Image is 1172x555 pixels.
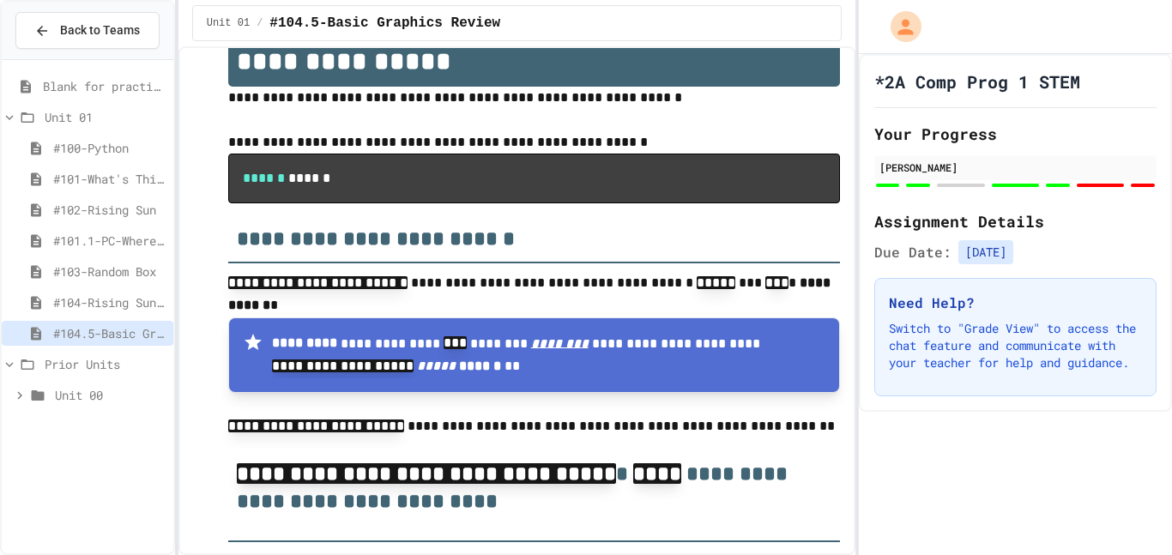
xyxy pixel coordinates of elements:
span: Unit 01 [207,16,250,30]
span: #100-Python [53,139,166,157]
h2: Your Progress [874,122,1157,146]
span: Due Date: [874,242,951,262]
h2: Assignment Details [874,209,1157,233]
span: Unit 00 [55,386,166,404]
h3: Need Help? [889,293,1142,313]
span: Back to Teams [60,21,140,39]
span: #104.5-Basic Graphics Review [53,324,166,342]
span: Unit 01 [45,108,166,126]
span: #101.1-PC-Where am I? [53,232,166,250]
span: Blank for practice [43,77,166,95]
button: Back to Teams [15,12,160,49]
span: #102-Rising Sun [53,201,166,219]
div: My Account [873,7,926,46]
span: #103-Random Box [53,262,166,281]
p: Switch to "Grade View" to access the chat feature and communicate with your teacher for help and ... [889,320,1142,371]
span: [DATE] [958,240,1013,264]
span: #104.5-Basic Graphics Review [269,13,500,33]
h1: *2A Comp Prog 1 STEM [874,69,1080,94]
div: [PERSON_NAME] [879,160,1151,175]
span: #101-What's This ?? [53,170,166,188]
span: #104-Rising Sun Plus [53,293,166,311]
span: / [257,16,263,30]
span: Prior Units [45,355,166,373]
